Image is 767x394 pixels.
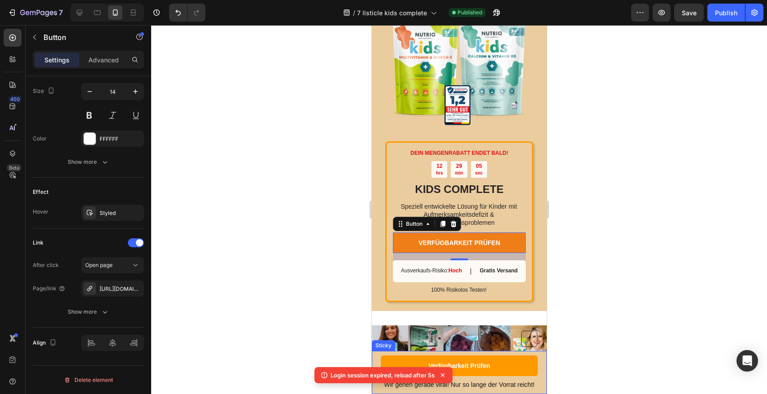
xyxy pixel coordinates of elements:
[9,96,22,103] div: 450
[33,188,48,196] div: Effect
[33,154,144,170] button: Show more
[33,261,59,269] div: After click
[44,55,70,65] p: Settings
[100,135,142,143] div: FFFFFF
[458,9,482,17] span: Published
[33,285,65,293] div: Page/link
[44,32,120,43] p: Button
[33,85,57,97] div: Size
[707,4,745,22] button: Publish
[68,307,109,316] div: Show more
[100,209,142,217] div: Styled
[88,55,119,65] p: Advanced
[353,8,355,18] span: /
[85,262,113,268] span: Open page
[736,350,758,372] div: Open Intercom Messenger
[7,164,22,171] div: Beta
[33,304,144,320] button: Show more
[715,8,737,18] div: Publish
[33,135,47,143] div: Color
[33,373,144,387] button: Delete element
[682,9,697,17] span: Save
[100,285,142,293] div: [URL][DOMAIN_NAME]
[81,257,144,273] button: Open page
[357,8,427,18] span: 7 listicle kids complete
[4,4,67,22] button: 7
[68,158,109,166] div: Show more
[33,239,44,247] div: Link
[372,25,547,394] iframe: Design area
[169,4,205,22] div: Undo/Redo
[331,371,435,380] p: Login session expired, reload after 5s
[674,4,704,22] button: Save
[33,337,58,349] div: Align
[64,375,113,385] div: Delete element
[33,208,48,216] div: Hover
[59,7,63,18] p: 7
